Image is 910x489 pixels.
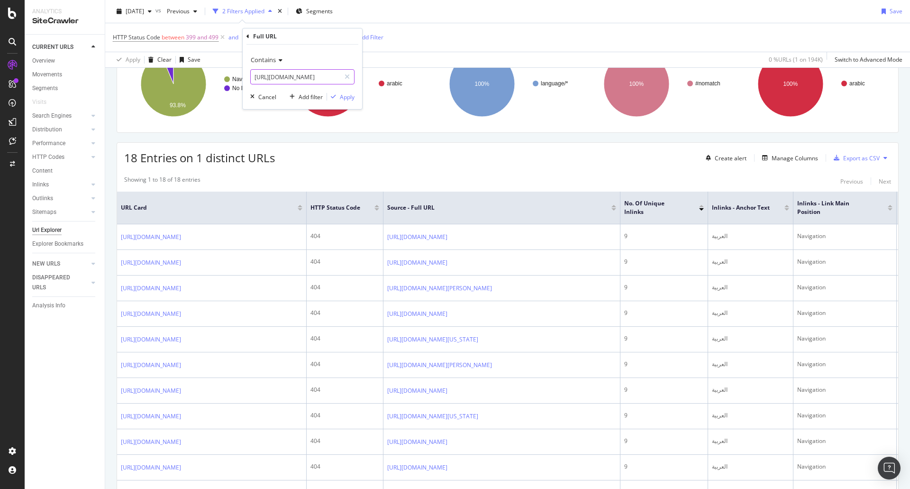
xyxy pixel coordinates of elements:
div: العربية [712,258,789,266]
a: [URL][DOMAIN_NAME] [121,360,181,370]
div: Cancel [258,93,276,101]
div: Url Explorer [32,225,62,235]
span: Contains [251,55,276,64]
button: Next [879,175,891,187]
div: Navigation [797,437,892,445]
a: DISAPPEARED URLS [32,273,89,293]
a: Content [32,166,98,176]
button: and [228,33,238,42]
button: Cancel [246,92,276,101]
div: العربية [712,309,789,317]
div: العربية [712,360,789,369]
a: Inlinks [32,180,89,190]
span: Previous [163,7,190,15]
a: [URL][DOMAIN_NAME] [121,258,181,268]
div: Next [879,177,891,185]
button: [DATE] [113,4,155,19]
text: #nomatch [695,80,720,87]
div: SiteCrawler [32,16,97,27]
a: Segments [32,83,98,93]
button: Clear [145,52,172,67]
text: 100% [475,81,490,87]
svg: A chart. [433,43,582,125]
div: times [276,7,284,16]
div: 9 [624,334,704,343]
span: Source - Full URL [387,203,597,212]
div: 404 [310,386,379,394]
a: Explorer Bookmarks [32,239,98,249]
div: Manage Columns [772,154,818,162]
a: [URL][DOMAIN_NAME] [387,232,447,242]
span: between [162,33,184,41]
button: Export as CSV [830,150,880,166]
div: 9 [624,283,704,292]
a: Visits [32,97,56,107]
span: 18 Entries on 1 distinct URLs [124,150,275,166]
div: 9 [624,360,704,369]
div: Apply [340,93,355,101]
a: [URL][DOMAIN_NAME][PERSON_NAME] [387,360,492,370]
div: 404 [310,232,379,240]
div: 0 % URLs ( 1 on 194K ) [769,55,823,64]
div: Search Engines [32,111,72,121]
div: CURRENT URLS [32,42,73,52]
div: Inlinks [32,180,49,190]
div: 9 [624,386,704,394]
div: NEW URLS [32,259,60,269]
button: Add filter [286,92,323,101]
div: Save [188,55,200,64]
a: Performance [32,138,89,148]
text: 100% [629,81,644,87]
a: [URL][DOMAIN_NAME] [387,309,447,319]
button: Segments [292,4,337,19]
div: Navigation [797,258,892,266]
a: [URL][DOMAIN_NAME] [121,335,181,344]
button: 2 Filters Applied [209,4,276,19]
div: Add Filter [358,33,383,41]
div: 9 [624,462,704,471]
span: No. of Unique Inlinks [624,199,685,216]
div: Open Intercom Messenger [878,457,901,480]
a: Overview [32,56,98,66]
div: Clear [157,55,172,64]
div: 2 Filters Applied [222,7,264,15]
div: 9 [624,411,704,420]
div: Create alert [715,154,746,162]
a: Sitemaps [32,207,89,217]
a: Url Explorer [32,225,98,235]
div: Distribution [32,125,62,135]
a: [URL][DOMAIN_NAME] [121,284,181,293]
a: Movements [32,70,98,80]
div: A chart. [124,43,274,125]
button: Add Filter [346,32,383,43]
div: Save [890,7,902,15]
button: Apply [327,92,355,101]
span: Inlinks - Link Main Position [797,199,874,216]
a: [URL][DOMAIN_NAME][PERSON_NAME] [387,284,492,293]
div: 404 [310,437,379,445]
button: Create alert [702,150,746,166]
button: Manage Columns [758,152,818,164]
text: arabic [849,80,865,87]
div: 9 [624,437,704,445]
div: DISAPPEARED URLS [32,273,80,293]
div: العربية [712,411,789,420]
div: 404 [310,309,379,317]
div: A chart. [587,43,737,125]
a: [URL][DOMAIN_NAME][US_STATE] [387,335,478,344]
div: Movements [32,70,62,80]
div: Navigation [797,462,892,471]
div: العربية [712,334,789,343]
span: HTTP Status Code [310,203,360,212]
div: Navigation [797,411,892,420]
div: Add filter [299,93,323,101]
div: Performance [32,138,65,148]
a: [URL][DOMAIN_NAME] [121,386,181,396]
div: Navigation [797,360,892,369]
div: العربية [712,462,789,471]
div: Navigation [797,232,892,240]
text: No Data [232,85,253,92]
div: Showing 1 to 18 of 18 entries [124,175,200,187]
div: Apply [126,55,140,64]
span: 2025 Oct. 1st [126,7,144,15]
